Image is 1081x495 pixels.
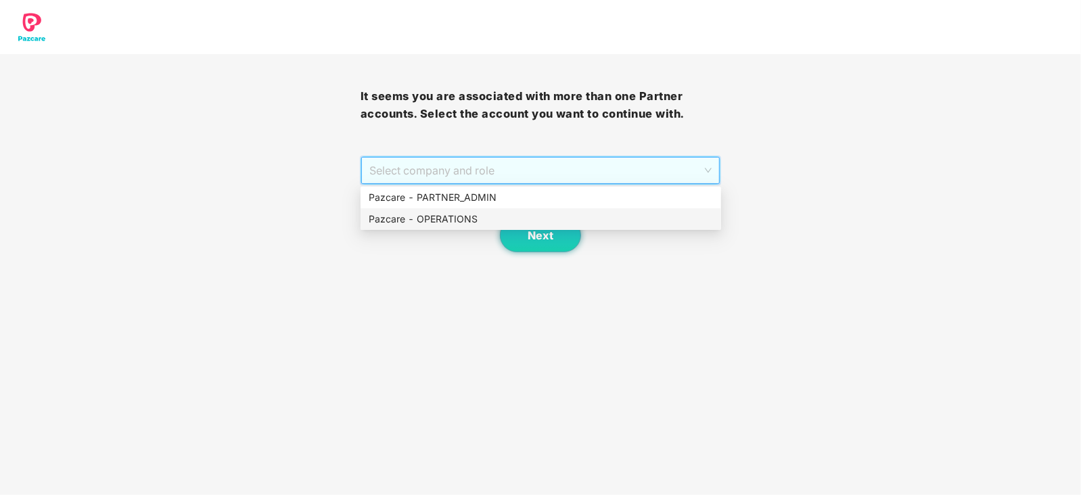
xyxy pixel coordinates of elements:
h3: It seems you are associated with more than one Partner accounts. Select the account you want to c... [361,88,721,122]
div: Pazcare - OPERATIONS [369,212,713,227]
div: Pazcare - PARTNER_ADMIN [361,187,721,208]
span: Select company and role [369,158,712,183]
div: Pazcare - OPERATIONS [361,208,721,230]
span: Next [528,229,553,242]
div: Pazcare - PARTNER_ADMIN [369,190,713,205]
button: Next [500,218,581,252]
